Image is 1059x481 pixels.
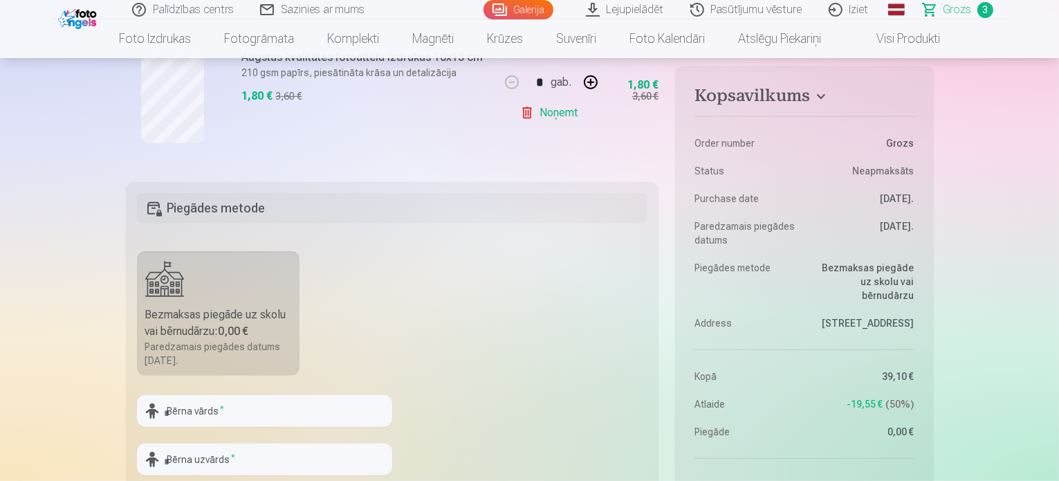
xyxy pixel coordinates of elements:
dd: 39,10 € [811,370,914,383]
button: Kopsavilkums [694,86,914,111]
div: Paredzamais piegādes datums [DATE]. [145,340,292,367]
a: Fotogrāmata [208,19,311,58]
dt: Piegādes metode [694,261,798,302]
dt: Piegāde [694,425,798,439]
div: 1,80 € [627,81,659,89]
a: Foto izdrukas [102,19,208,58]
dt: Status [694,164,798,178]
a: Magnēti [396,19,470,58]
div: 3,60 € [276,89,302,103]
a: Krūzes [470,19,540,58]
dd: 0,00 € [811,425,914,439]
a: Noņemt [520,99,583,127]
div: 3,60 € [632,89,659,103]
dt: Paredzamais piegādes datums [694,219,798,247]
span: -19,55 € [847,397,883,411]
a: Komplekti [311,19,396,58]
a: Foto kalendāri [613,19,721,58]
dt: Atlaide [694,397,798,411]
dt: Purchase date [694,192,798,206]
dd: [DATE]. [811,192,914,206]
p: 210 gsm papīrs, piesātināta krāsa un detalizācija [242,66,492,80]
a: Suvenīri [540,19,613,58]
img: /fa1 [58,6,100,29]
div: 1,80 € [242,88,273,105]
a: Visi produkti [838,19,957,58]
div: gab. [551,66,571,99]
b: 0,00 € [219,325,249,338]
span: Neapmaksāts [853,164,914,178]
dd: [DATE]. [811,219,914,247]
dd: Bezmaksas piegāde uz skolu vai bērnudārzu [811,261,914,302]
span: Grozs [943,1,972,18]
dt: Kopā [694,370,798,383]
a: Atslēgu piekariņi [721,19,838,58]
div: Bezmaksas piegāde uz skolu vai bērnudārzu : [145,307,292,340]
dt: Order number [694,136,798,150]
h5: Piegādes metode [137,193,648,224]
span: 50 % [886,397,914,411]
dd: [STREET_ADDRESS] [811,316,914,330]
dt: Address [694,316,798,330]
span: 3 [977,2,993,18]
dd: Grozs [811,136,914,150]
